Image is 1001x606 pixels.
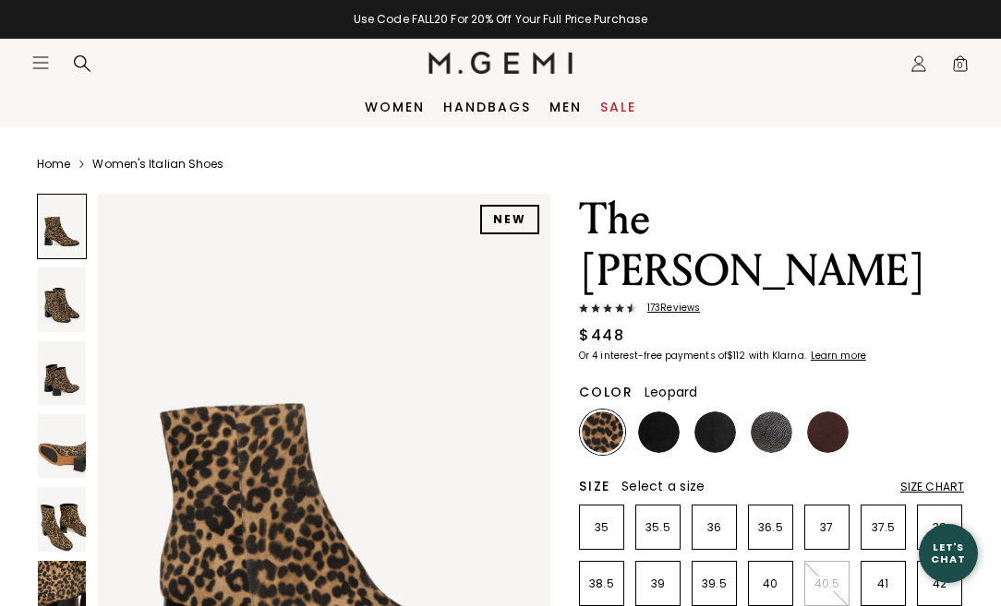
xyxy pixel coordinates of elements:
img: Chocolate Nappa [807,411,849,453]
img: The Cristina [38,414,86,478]
img: The Cristina [38,341,86,405]
img: M.Gemi [428,52,573,74]
img: Leopard [582,411,623,453]
div: NEW [480,205,539,234]
div: $448 [579,325,624,347]
span: 173 Review s [636,303,700,314]
img: The Cristina [38,267,86,331]
p: 41 [862,576,905,591]
p: 38.5 [580,576,623,591]
a: Women [365,100,425,114]
a: Men [549,100,582,114]
div: Size Chart [900,480,964,494]
p: 40.5 [805,576,849,591]
klarna-placement-style-body: with Klarna [749,349,809,362]
img: Dark Gunmetal Nappa [751,411,792,453]
button: Open site menu [31,53,50,72]
a: Sale [600,100,636,114]
p: 42 [918,576,961,591]
span: Leopard [645,383,698,401]
h2: Color [579,385,633,399]
p: 38 [918,520,961,535]
img: Black Nappa [694,411,736,453]
klarna-placement-style-cta: Learn more [811,349,866,362]
p: 35.5 [636,520,680,535]
p: 37 [805,520,849,535]
span: 0 [951,58,970,77]
h1: The [PERSON_NAME] [579,194,964,297]
a: Home [37,157,70,172]
klarna-placement-style-amount: $112 [727,349,745,362]
klarna-placement-style-body: Or 4 interest-free payments of [579,349,727,362]
img: The Cristina [38,487,86,551]
p: 36.5 [749,520,792,535]
p: 37.5 [862,520,905,535]
p: 36 [693,520,736,535]
a: Women's Italian Shoes [92,157,223,172]
a: 173Reviews [579,303,964,317]
p: 40 [749,576,792,591]
h2: Size [579,479,610,493]
p: 39.5 [693,576,736,591]
span: Select a size [621,477,705,495]
div: Let's Chat [919,541,978,564]
p: 35 [580,520,623,535]
p: 39 [636,576,680,591]
img: Black Suede [638,411,680,453]
a: Handbags [443,100,531,114]
a: Learn more [809,351,866,362]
